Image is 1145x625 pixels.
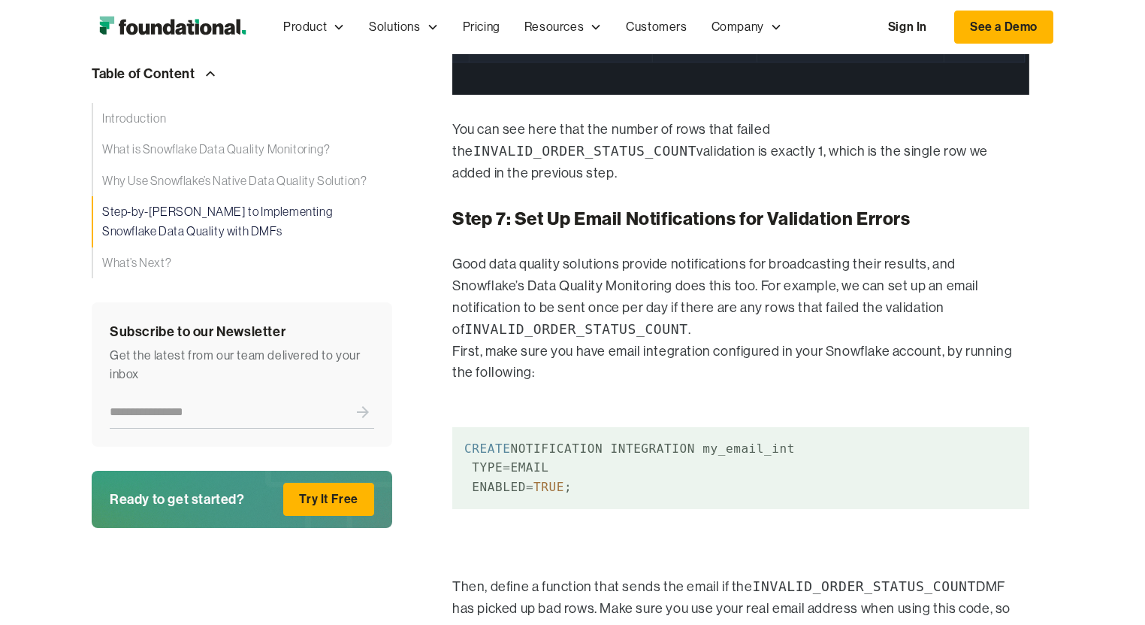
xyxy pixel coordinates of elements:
div: Subscribe to our Newsletter [110,320,374,343]
div: Product [283,17,327,37]
input: Submit [352,396,374,428]
span: TRUE [533,480,564,494]
div: Product [271,2,357,52]
a: See a Demo [954,11,1053,44]
form: Newsletter Form [110,396,374,429]
div: Resources [524,17,584,37]
a: What is Snowflake Data Quality Monitoring? [92,134,392,165]
a: Step-by-[PERSON_NAME] to Implementing Snowflake Data Quality with DMFs [92,196,392,247]
a: Sign In [873,11,942,43]
div: Get the latest from our team delivered to your inbox [110,346,374,384]
h3: Step 7: Set Up Email Notifications for Validation Errors [452,208,1029,230]
p: Good data quality solutions provide notifications for broadcasting their results, and Snowflake’s... [452,253,1029,384]
img: Foundational Logo [92,12,253,42]
div: Solutions [357,2,450,52]
span: CREATE [464,441,510,456]
span: = [503,460,510,475]
div: Company [711,17,764,37]
a: Try It Free [283,483,374,516]
code: INVALID_ORDER_STATUS_COUNT [473,143,696,159]
iframe: Chat Widget [875,451,1145,625]
code: INVALID_ORDER_STATUS_COUNT [464,321,687,337]
span: = [526,480,533,494]
a: home [92,12,253,42]
code: NOTIFICATION INTEGRATION my_email_int TYPE EMAIL ENABLED ; [452,427,1029,509]
a: Introduction [92,103,392,135]
img: Arrow [201,65,219,83]
p: You can see here that the number of rows that failed the validation is exactly 1, which is the si... [452,119,1029,184]
a: Why Use Snowflake’s Native Data Quality Solution? [92,165,392,197]
a: Customers [614,2,699,52]
code: INVALID_ORDER_STATUS_COUNT [753,578,976,594]
div: Ready to get started? [110,488,245,511]
div: Resources [512,2,614,52]
div: Solutions [369,17,420,37]
div: Company [699,2,794,52]
a: What’s Next? [92,247,392,279]
div: Table of Content [92,62,195,85]
a: Pricing [451,2,512,52]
